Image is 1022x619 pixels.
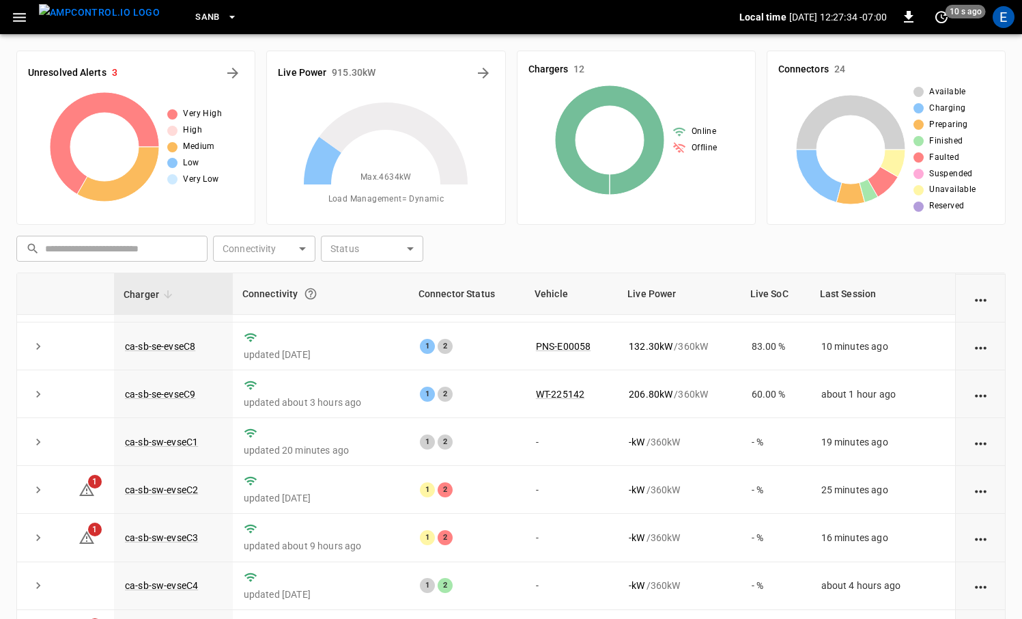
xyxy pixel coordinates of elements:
[810,418,955,466] td: 19 minutes ago
[810,514,955,562] td: 16 minutes ago
[244,396,398,409] p: updated about 3 hours ago
[183,140,214,154] span: Medium
[692,125,716,139] span: Online
[972,292,989,305] div: action cell options
[929,183,976,197] span: Unavailable
[618,273,740,315] th: Live Power
[629,579,729,592] div: / 360 kW
[438,482,453,497] div: 2
[244,539,398,553] p: updated about 9 hours ago
[125,532,198,543] a: ca-sb-sw-evseC3
[39,4,160,21] img: ampcontrol.io logo
[810,322,955,370] td: 10 minutes ago
[183,107,222,121] span: Very High
[28,66,107,81] h6: Unresolved Alerts
[525,466,618,514] td: -
[298,281,323,306] button: Connection between the charger and our software.
[692,141,718,155] span: Offline
[190,4,243,31] button: SanB
[420,387,435,402] div: 1
[573,62,584,77] h6: 12
[420,530,435,545] div: 1
[28,480,48,500] button: expand row
[420,578,435,593] div: 1
[810,466,955,514] td: 25 minutes ago
[629,387,672,401] p: 206.80 kW
[929,102,965,115] span: Charging
[741,466,810,514] td: - %
[972,579,989,592] div: action cell options
[741,418,810,466] td: - %
[409,273,525,315] th: Connector Status
[183,173,218,187] span: Very Low
[244,443,398,457] p: updated 20 minutes ago
[438,339,453,354] div: 2
[525,514,618,562] td: -
[125,484,198,495] a: ca-sb-sw-evseC2
[438,387,453,402] div: 2
[28,336,48,357] button: expand row
[332,66,375,81] h6: 915.30 kW
[810,370,955,418] td: about 1 hour ago
[972,340,989,353] div: action cell options
[810,273,955,315] th: Last Session
[993,6,1014,28] div: profile-icon
[536,341,591,352] a: PNS-E00058
[278,66,326,81] h6: Live Power
[125,580,198,591] a: ca-sb-sw-evseC4
[929,151,959,165] span: Faulted
[629,531,729,545] div: / 360 kW
[741,322,810,370] td: 83.00 %
[88,475,102,489] span: 1
[525,273,618,315] th: Vehicle
[244,491,398,505] p: updated [DATE]
[972,483,989,497] div: action cell options
[834,62,845,77] h6: 24
[125,437,198,448] a: ca-sb-sw-evseC1
[525,562,618,610] td: -
[929,118,968,132] span: Preparing
[420,482,435,497] div: 1
[28,384,48,404] button: expand row
[88,523,102,536] span: 1
[472,62,494,84] button: Energy Overview
[536,389,584,400] a: WT-225142
[929,135,963,148] span: Finished
[972,531,989,545] div: action cell options
[28,527,48,548] button: expand row
[420,339,435,354] div: 1
[629,340,672,353] p: 132.30 kW
[525,418,618,466] td: -
[244,588,398,601] p: updated [DATE]
[741,370,810,418] td: 60.00 %
[629,579,644,592] p: - kW
[629,483,644,497] p: - kW
[125,341,195,352] a: ca-sb-se-evseC8
[125,389,195,400] a: ca-sb-se-evseC9
[629,531,644,545] p: - kW
[222,62,244,84] button: All Alerts
[28,575,48,596] button: expand row
[972,435,989,449] div: action cell options
[528,62,569,77] h6: Chargers
[931,6,952,28] button: set refresh interval
[360,171,412,184] span: Max. 4634 kW
[79,532,95,542] a: 1
[789,10,887,24] p: [DATE] 12:27:34 -07:00
[972,387,989,401] div: action cell options
[778,62,829,77] h6: Connectors
[739,10,786,24] p: Local time
[629,387,729,401] div: / 360 kW
[929,200,964,213] span: Reserved
[629,340,729,353] div: / 360 kW
[629,483,729,497] div: / 360 kW
[629,435,729,449] div: / 360 kW
[242,281,399,306] div: Connectivity
[328,193,444,206] span: Load Management = Dynamic
[741,514,810,562] td: - %
[420,435,435,450] div: 1
[810,562,955,610] td: about 4 hours ago
[28,432,48,452] button: expand row
[195,10,220,25] span: SanB
[244,348,398,361] p: updated [DATE]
